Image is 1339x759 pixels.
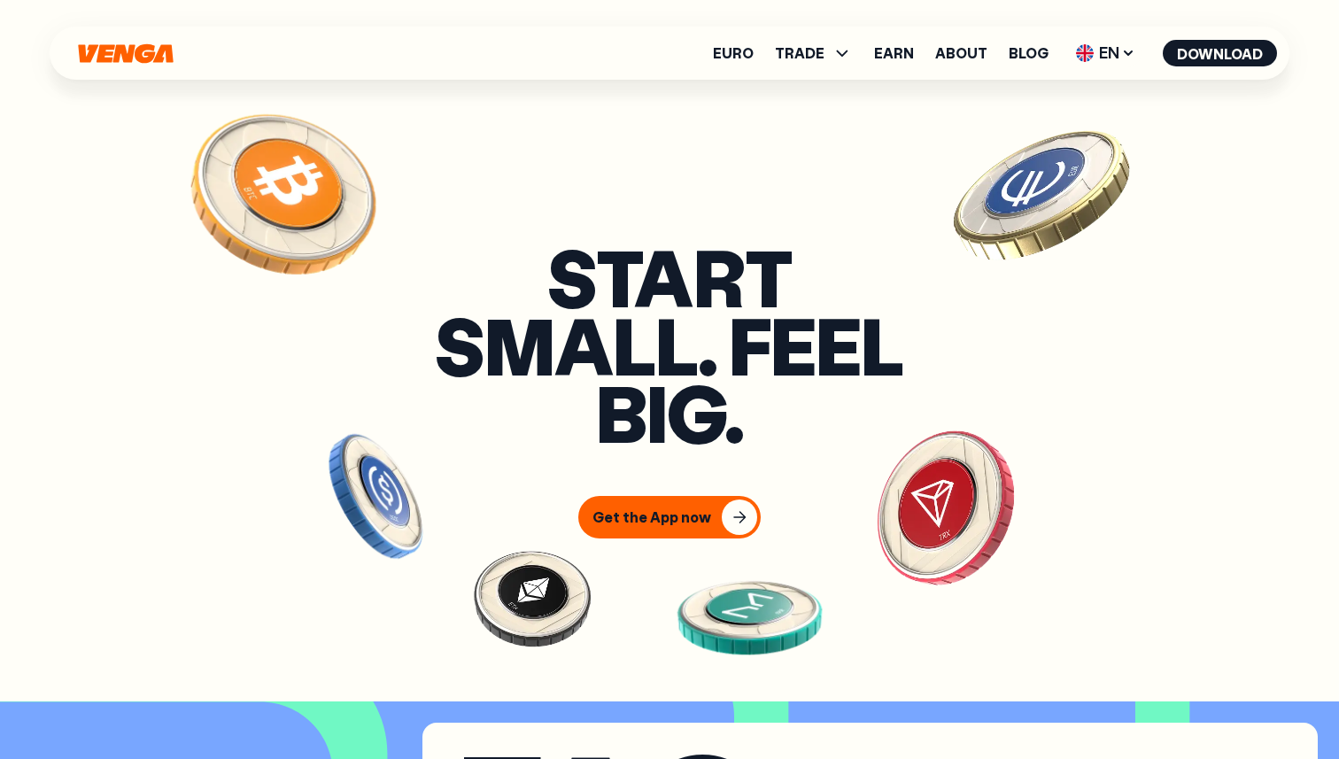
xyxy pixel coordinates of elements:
[1163,40,1277,66] button: Download
[935,46,987,60] a: About
[450,515,615,680] img: ETH
[834,398,1055,616] img: TRX
[152,90,415,323] img: BTC
[298,418,455,576] img: USDC
[656,526,844,697] img: MKR
[422,243,917,446] h3: Start small. Feel big.
[713,46,754,60] a: Euro
[1009,46,1049,60] a: Blog
[578,496,761,538] button: Get the App now
[775,43,853,64] span: TRADE
[592,508,711,526] div: Get the App now
[874,46,914,60] a: Earn
[76,43,175,64] svg: Home
[775,46,824,60] span: TRADE
[1070,39,1142,67] span: EN
[930,85,1154,312] img: EURO
[1076,44,1094,62] img: flag-uk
